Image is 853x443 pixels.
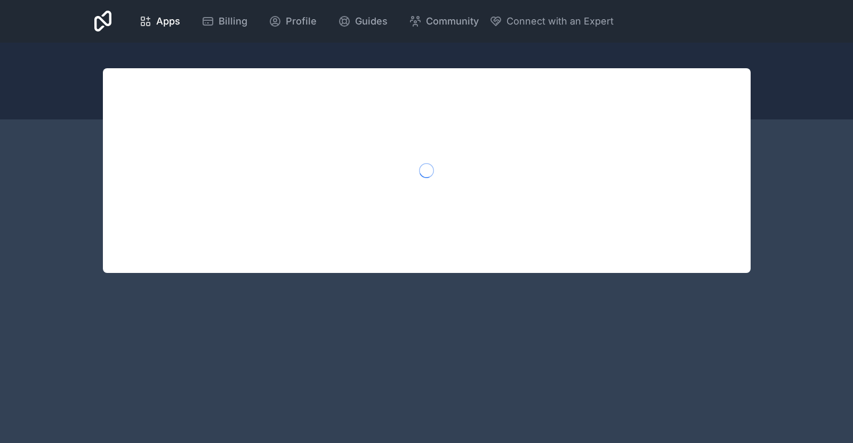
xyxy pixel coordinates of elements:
span: Apps [156,14,180,29]
a: Community [400,10,487,33]
span: Community [426,14,479,29]
a: Apps [131,10,189,33]
span: Guides [355,14,388,29]
a: Profile [260,10,325,33]
a: Guides [329,10,396,33]
button: Connect with an Expert [489,14,614,29]
span: Billing [219,14,247,29]
a: Billing [193,10,256,33]
span: Profile [286,14,317,29]
span: Connect with an Expert [506,14,614,29]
